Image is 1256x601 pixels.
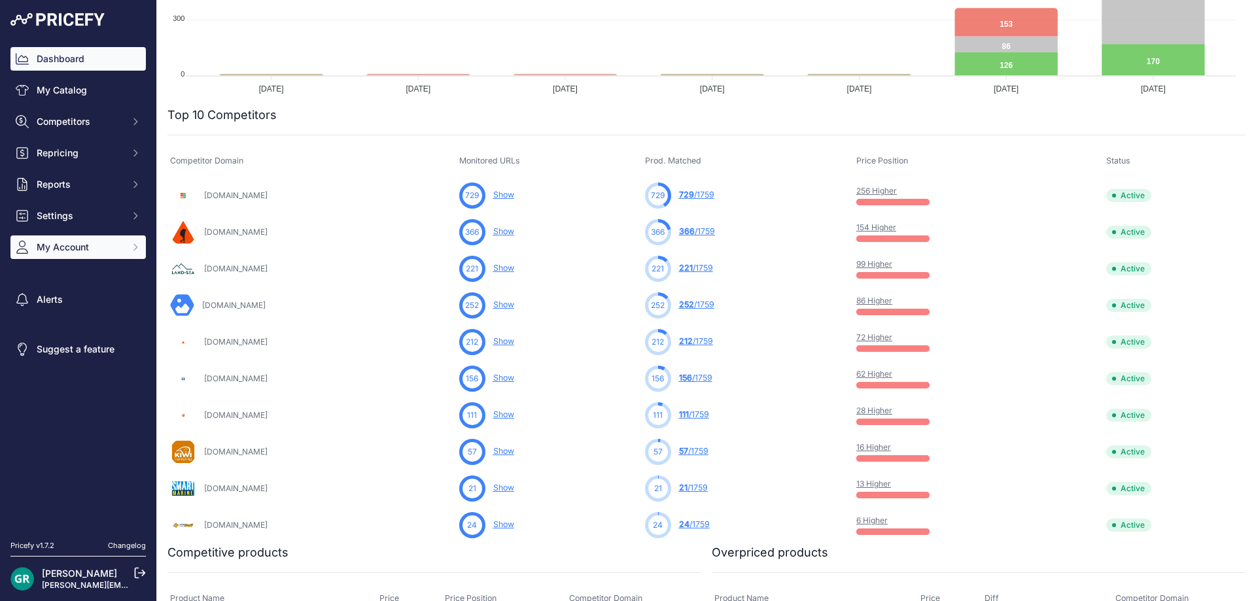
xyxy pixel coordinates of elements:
a: Show [493,483,514,492]
span: 24 [653,519,663,531]
a: Show [493,263,514,273]
a: 6 Higher [856,515,888,525]
button: Reports [10,173,146,196]
span: Active [1106,409,1151,422]
a: 366/1759 [679,226,715,236]
span: Active [1106,262,1151,275]
a: 72 Higher [856,332,892,342]
tspan: [DATE] [700,84,725,94]
span: 221 [466,263,478,275]
a: 111/1759 [679,409,709,419]
a: Changelog [108,541,146,550]
a: My Catalog [10,78,146,102]
a: 99 Higher [856,259,892,269]
a: [DOMAIN_NAME] [204,447,268,456]
span: 21 [679,483,688,492]
span: 21 [654,483,662,494]
span: Active [1106,335,1151,349]
span: Active [1106,226,1151,239]
a: Show [493,300,514,309]
img: Pricefy Logo [10,13,105,26]
span: 156 [679,373,692,383]
span: Active [1106,189,1151,202]
a: Alerts [10,288,146,311]
a: 16 Higher [856,442,891,452]
span: 366 [679,226,695,236]
span: 57 [468,446,477,458]
span: 156 [466,373,478,385]
span: 729 [465,190,479,201]
span: 366 [465,226,479,238]
span: Competitor Domain [170,156,243,165]
span: Reports [37,178,122,191]
span: Settings [37,209,122,222]
tspan: 300 [173,14,184,22]
button: Settings [10,204,146,228]
a: Show [493,226,514,236]
a: 13 Higher [856,479,891,489]
h2: Overpriced products [712,543,828,562]
button: My Account [10,235,146,259]
span: 212 [466,336,478,348]
a: Show [493,373,514,383]
span: 212 [652,336,664,348]
a: Dashboard [10,47,146,71]
span: 24 [679,519,689,529]
span: Active [1106,482,1151,495]
span: My Account [37,241,122,254]
a: [DOMAIN_NAME] [204,520,268,530]
span: Active [1106,445,1151,458]
span: 21 [468,483,476,494]
a: 21/1759 [679,483,708,492]
span: Active [1106,299,1151,312]
span: Active [1106,519,1151,532]
a: [DOMAIN_NAME] [204,410,268,420]
span: 57 [679,446,688,456]
tspan: [DATE] [406,84,430,94]
a: 24/1759 [679,519,710,529]
a: Show [493,446,514,456]
span: 252 [465,300,479,311]
a: [DOMAIN_NAME] [204,483,268,493]
h2: Competitive products [167,543,288,562]
button: Competitors [10,110,146,133]
span: Monitored URLs [459,156,520,165]
tspan: [DATE] [259,84,284,94]
h2: Top 10 Competitors [167,106,277,124]
span: 221 [679,263,693,273]
a: Show [493,336,514,346]
span: Competitors [37,115,122,128]
a: 156/1759 [679,373,712,383]
span: Active [1106,372,1151,385]
a: 57/1759 [679,446,708,456]
tspan: [DATE] [847,84,872,94]
span: Repricing [37,146,122,160]
a: [PERSON_NAME][EMAIL_ADDRESS][DOMAIN_NAME] [42,580,243,590]
a: 154 Higher [856,222,896,232]
span: 156 [652,373,664,385]
a: Show [493,190,514,199]
a: [DOMAIN_NAME] [204,373,268,383]
span: Price Position [856,156,908,165]
span: 252 [679,300,694,309]
a: 86 Higher [856,296,892,305]
span: 729 [679,190,694,199]
span: 111 [467,409,477,421]
a: 252/1759 [679,300,714,309]
button: Repricing [10,141,146,165]
div: Pricefy v1.7.2 [10,540,54,551]
span: 57 [654,446,663,458]
span: 24 [467,519,477,531]
tspan: [DATE] [553,84,578,94]
a: [PERSON_NAME] [42,568,117,579]
span: 111 [653,409,663,421]
a: [DOMAIN_NAME] [204,264,268,273]
a: [DOMAIN_NAME] [202,300,266,310]
span: 252 [651,300,665,311]
a: Show [493,519,514,529]
a: 212/1759 [679,336,713,346]
a: 62 Higher [856,369,892,379]
span: Prod. Matched [645,156,701,165]
tspan: 0 [181,70,184,78]
a: 729/1759 [679,190,714,199]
